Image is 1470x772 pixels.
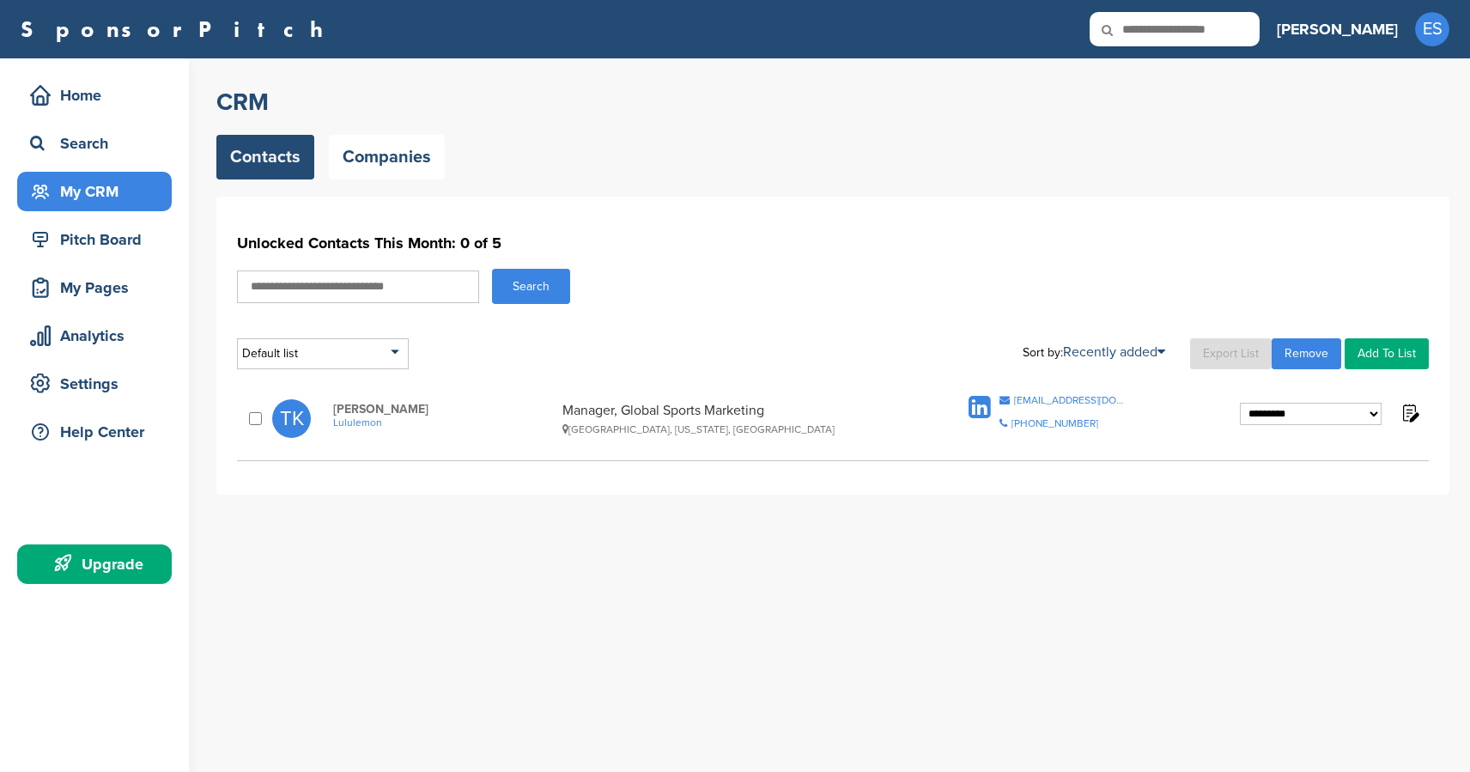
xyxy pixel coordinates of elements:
[1415,12,1449,46] span: ES
[26,549,172,580] div: Upgrade
[492,269,570,304] button: Search
[1014,395,1128,405] div: [EMAIL_ADDRESS][DOMAIN_NAME]
[237,228,1429,258] h1: Unlocked Contacts This Month: 0 of 5
[26,80,172,111] div: Home
[1277,17,1398,41] h3: [PERSON_NAME]
[17,172,172,211] a: My CRM
[26,416,172,447] div: Help Center
[1272,338,1341,369] a: Remove
[1011,418,1098,429] div: [PHONE_NUMBER]
[17,76,172,115] a: Home
[562,402,910,435] div: Manager, Global Sports Marketing
[26,176,172,207] div: My CRM
[1023,345,1165,359] div: Sort by:
[333,402,555,416] span: [PERSON_NAME]
[26,128,172,159] div: Search
[17,220,172,259] a: Pitch Board
[237,338,409,369] div: Default list
[216,135,314,179] a: Contacts
[17,316,172,356] a: Analytics
[1063,343,1165,361] a: Recently added
[333,416,555,429] a: Lululemon
[1399,402,1420,423] img: Notes
[216,87,1449,118] h2: CRM
[17,268,172,307] a: My Pages
[17,412,172,452] a: Help Center
[272,399,311,438] span: TK
[26,368,172,399] div: Settings
[17,364,172,404] a: Settings
[1277,10,1398,48] a: [PERSON_NAME]
[26,272,172,303] div: My Pages
[329,135,445,179] a: Companies
[26,224,172,255] div: Pitch Board
[26,320,172,351] div: Analytics
[17,544,172,584] a: Upgrade
[17,124,172,163] a: Search
[1190,338,1272,369] a: Export List
[1345,338,1429,369] a: Add To List
[21,18,334,40] a: SponsorPitch
[562,423,910,435] div: [GEOGRAPHIC_DATA], [US_STATE], [GEOGRAPHIC_DATA]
